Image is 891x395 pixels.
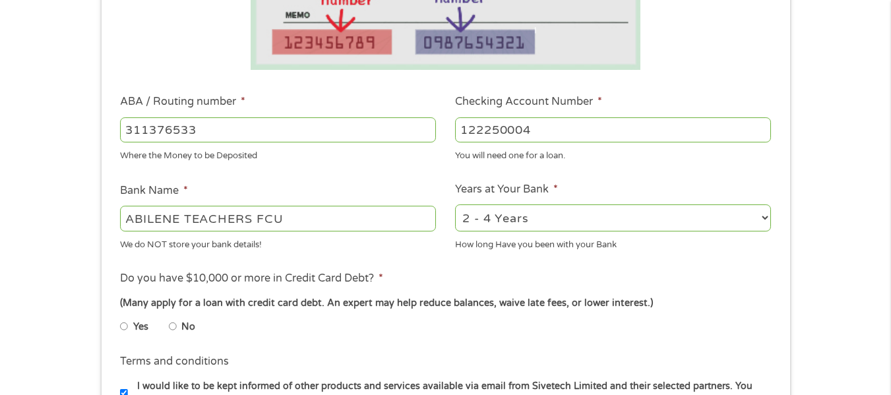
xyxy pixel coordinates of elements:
[455,233,771,251] div: How long Have you been with your Bank
[120,233,436,251] div: We do NOT store your bank details!
[133,320,148,334] label: Yes
[120,355,229,369] label: Terms and conditions
[120,296,770,311] div: (Many apply for a loan with credit card debt. An expert may help reduce balances, waive late fees...
[120,145,436,163] div: Where the Money to be Deposited
[120,117,436,142] input: 263177916
[455,117,771,142] input: 345634636
[181,320,195,334] label: No
[120,184,188,198] label: Bank Name
[120,95,245,109] label: ABA / Routing number
[455,95,602,109] label: Checking Account Number
[455,145,771,163] div: You will need one for a loan.
[455,183,558,197] label: Years at Your Bank
[120,272,383,286] label: Do you have $10,000 or more in Credit Card Debt?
